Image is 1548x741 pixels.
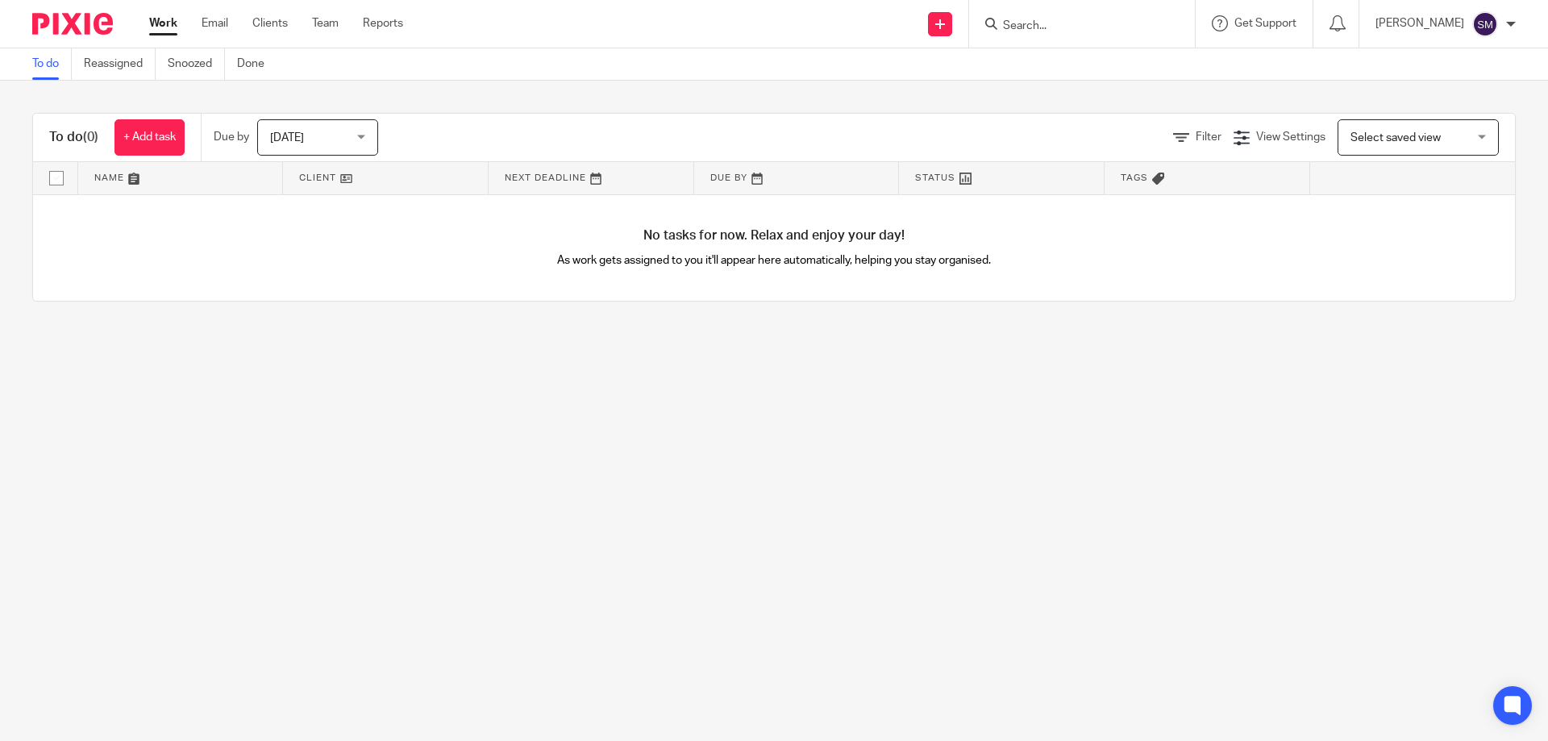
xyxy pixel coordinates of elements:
[83,131,98,144] span: (0)
[49,129,98,146] h1: To do
[149,15,177,31] a: Work
[404,252,1145,269] p: As work gets assigned to you it'll appear here automatically, helping you stay organised.
[1350,132,1441,144] span: Select saved view
[33,227,1515,244] h4: No tasks for now. Relax and enjoy your day!
[252,15,288,31] a: Clients
[1256,131,1325,143] span: View Settings
[214,129,249,145] p: Due by
[1375,15,1464,31] p: [PERSON_NAME]
[1121,173,1148,182] span: Tags
[312,15,339,31] a: Team
[84,48,156,80] a: Reassigned
[114,119,185,156] a: + Add task
[1196,131,1221,143] span: Filter
[1472,11,1498,37] img: svg%3E
[168,48,225,80] a: Snoozed
[202,15,228,31] a: Email
[1234,18,1296,29] span: Get Support
[1001,19,1146,34] input: Search
[32,48,72,80] a: To do
[237,48,277,80] a: Done
[270,132,304,144] span: [DATE]
[363,15,403,31] a: Reports
[32,13,113,35] img: Pixie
